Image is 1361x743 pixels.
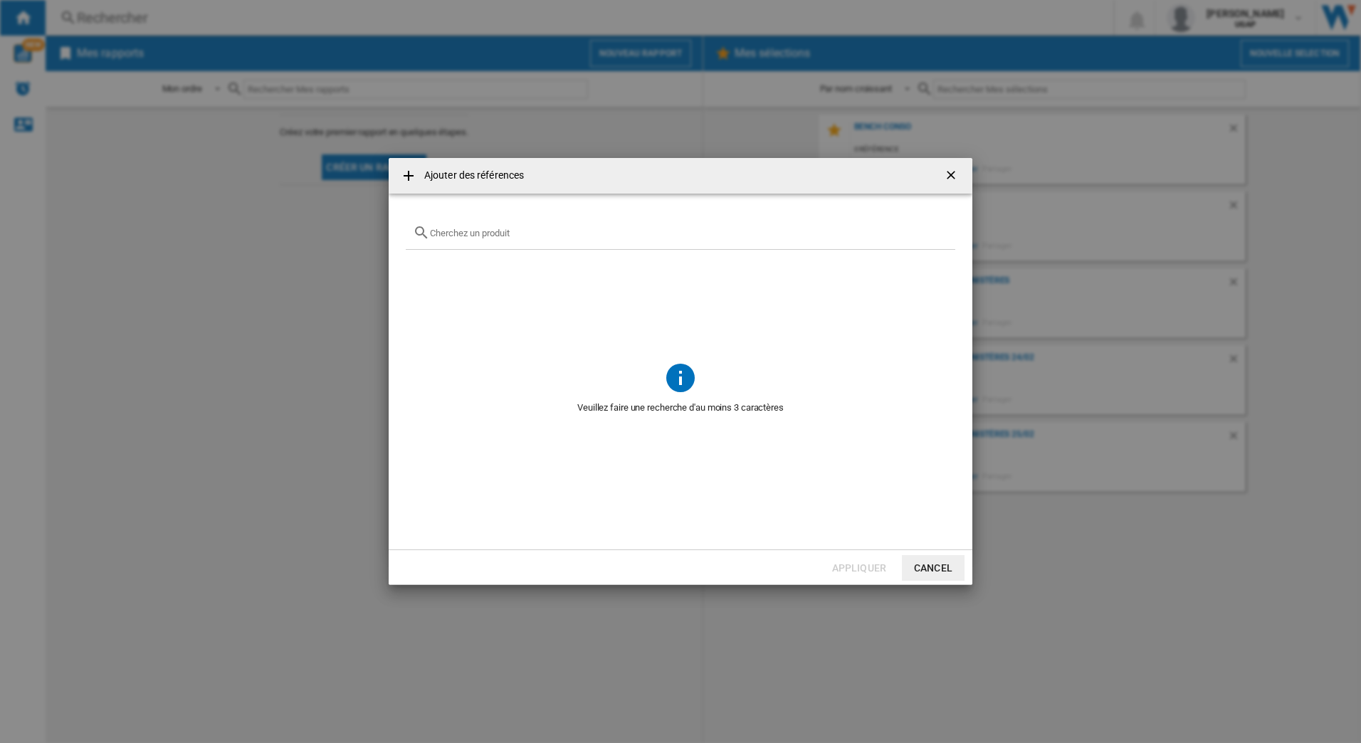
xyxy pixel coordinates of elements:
input: Cherchez un produit [430,228,948,238]
button: getI18NText('BUTTONS.CLOSE_DIALOG') [938,162,967,190]
button: Cancel [902,555,965,581]
h4: Ajouter des références [417,169,524,183]
button: Appliquer [828,555,890,581]
span: Veuillez faire une recherche d'au moins 3 caractères [406,394,955,421]
ng-md-icon: getI18NText('BUTTONS.CLOSE_DIALOG') [944,168,961,185]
